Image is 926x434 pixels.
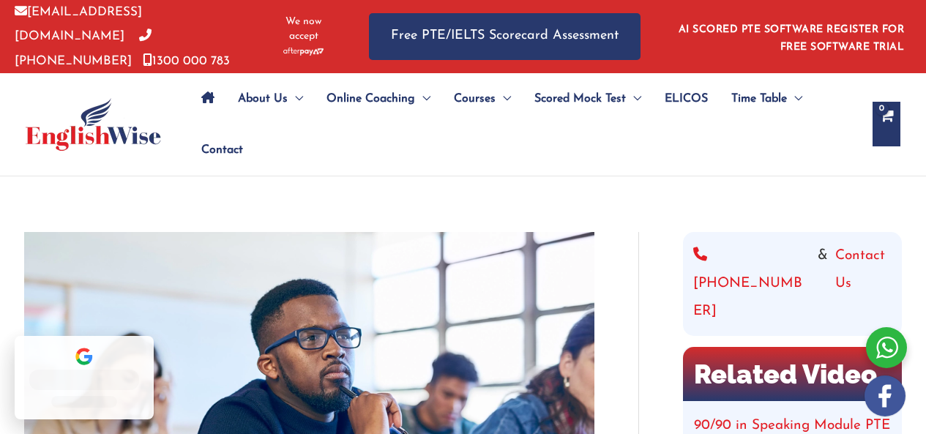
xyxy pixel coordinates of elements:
span: Menu Toggle [288,73,303,124]
div: & [693,242,892,326]
a: Scored Mock TestMenu Toggle [523,73,653,124]
img: Afterpay-Logo [283,48,324,56]
span: Menu Toggle [787,73,802,124]
a: About UsMenu Toggle [226,73,315,124]
a: CoursesMenu Toggle [442,73,523,124]
nav: Site Navigation: Main Menu [190,73,858,176]
span: Menu Toggle [496,73,511,124]
a: [EMAIL_ADDRESS][DOMAIN_NAME] [15,6,142,42]
span: We now accept [275,15,332,44]
span: Time Table [731,73,787,124]
img: white-facebook.png [865,375,906,416]
a: ELICOS [653,73,720,124]
a: Time TableMenu Toggle [720,73,814,124]
a: Contact [190,124,243,176]
span: Contact [201,124,243,176]
aside: Header Widget 1 [670,12,911,60]
a: [PHONE_NUMBER] [693,242,810,326]
span: Scored Mock Test [534,73,626,124]
span: Menu Toggle [626,73,641,124]
a: View Shopping Cart, empty [873,102,900,146]
span: About Us [238,73,288,124]
a: Contact Us [835,242,892,326]
span: ELICOS [665,73,708,124]
span: Menu Toggle [415,73,430,124]
a: Online CoachingMenu Toggle [315,73,442,124]
a: [PHONE_NUMBER] [15,30,152,67]
span: Online Coaching [326,73,415,124]
a: 1300 000 783 [143,55,230,67]
a: Free PTE/IELTS Scorecard Assessment [369,13,641,59]
a: AI SCORED PTE SOFTWARE REGISTER FOR FREE SOFTWARE TRIAL [679,24,905,53]
a: 90/90 in Speaking Module PTE [694,419,890,433]
span: Courses [454,73,496,124]
img: cropped-ew-logo [26,98,161,151]
h2: Related Video [683,347,902,401]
